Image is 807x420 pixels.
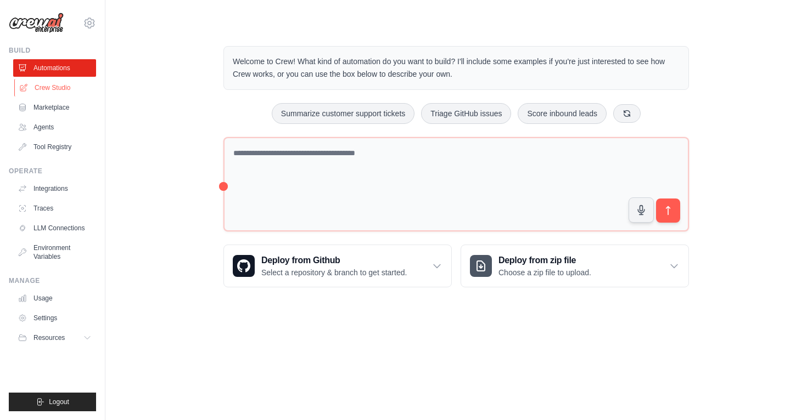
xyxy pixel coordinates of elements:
[13,138,96,156] a: Tool Registry
[13,200,96,217] a: Traces
[597,353,767,389] p: Describe the automation you want to build, select an example option, or use the microphone to spe...
[261,254,407,267] h3: Deploy from Github
[9,276,96,285] div: Manage
[13,239,96,265] a: Environment Variables
[597,334,767,349] h3: Create an automation
[13,290,96,307] a: Usage
[498,267,591,278] p: Choose a zip file to upload.
[13,180,96,197] a: Integrations
[9,167,96,175] div: Operate
[49,398,69,406] span: Logout
[233,55,680,81] p: Welcome to Crew! What kind of automation do you want to build? I'll include some examples if you'...
[261,267,407,278] p: Select a repository & branch to get started.
[14,79,97,97] a: Crew Studio
[13,329,96,347] button: Resources
[13,118,96,136] a: Agents
[9,46,96,55] div: Build
[33,333,65,342] span: Resources
[774,320,782,328] button: Close walkthrough
[421,103,511,124] button: Triage GitHub issues
[606,322,628,330] span: Step 1
[498,254,591,267] h3: Deploy from zip file
[13,59,96,77] a: Automations
[9,393,96,411] button: Logout
[13,219,96,237] a: LLM Connections
[9,13,64,33] img: Logo
[13,99,96,116] a: Marketplace
[272,103,414,124] button: Summarize customer support tickets
[518,103,607,124] button: Score inbound leads
[13,309,96,327] a: Settings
